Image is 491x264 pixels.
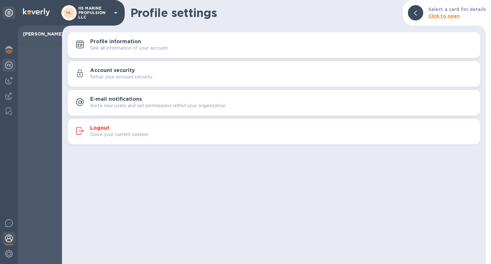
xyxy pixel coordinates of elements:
p: Close your current session. [90,131,150,138]
p: Invite new users and set permissions within your organization. [90,102,227,109]
h3: Profile information [90,39,141,45]
b: Select a card for details [428,7,486,12]
button: Account securitySetup your account security [68,61,480,87]
img: Foreign exchange [5,61,13,69]
div: Unpin categories [3,6,15,19]
img: Logo [23,8,50,16]
p: [PERSON_NAME] [23,31,57,37]
p: HS MARINE PROPULSION LLC [78,6,110,20]
button: LogoutClose your current session. [68,119,480,144]
button: Profile informationSee all information of your account [68,32,480,58]
h3: Logout [90,125,109,131]
p: See all information of your account [90,45,168,52]
h3: E-mail notifications [90,96,142,102]
b: HL [66,10,72,15]
p: Setup your account security [90,74,153,80]
h3: Account security [90,68,135,74]
h1: Profile settings [130,6,398,20]
button: E-mail notificationsInvite new users and set permissions within your organization. [68,90,480,116]
b: Click to open [428,13,460,19]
